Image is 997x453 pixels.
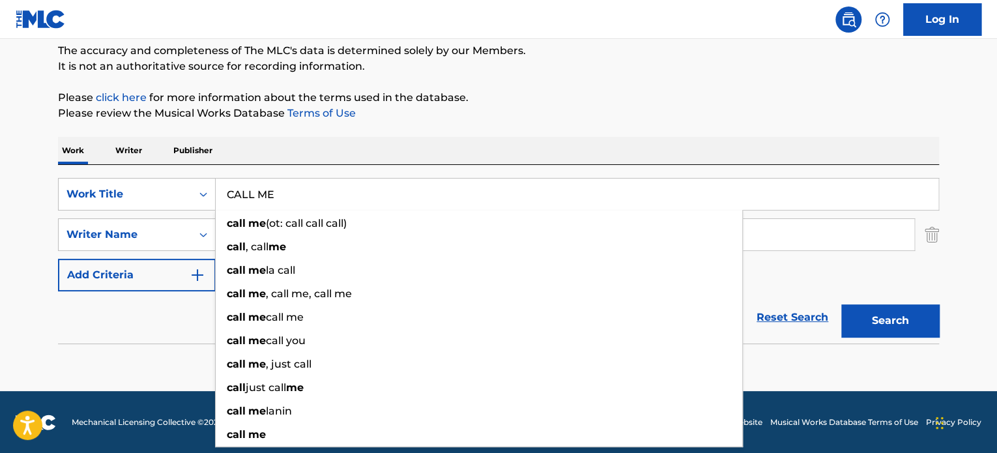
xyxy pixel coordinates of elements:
span: just call [246,381,286,394]
div: Work Title [66,186,184,202]
strong: me [268,241,286,253]
img: 9d2ae6d4665cec9f34b9.svg [190,267,205,283]
span: , call [246,241,268,253]
strong: me [248,311,266,323]
strong: call [227,381,246,394]
strong: me [248,358,266,370]
span: la call [266,264,295,276]
p: Please review the Musical Works Database [58,106,939,121]
strong: me [248,428,266,441]
button: Search [841,304,939,337]
strong: me [248,334,266,347]
span: , just call [266,358,311,370]
strong: me [248,217,266,229]
img: Delete Criterion [925,218,939,251]
strong: me [248,264,266,276]
span: (ot: call call call) [266,217,347,229]
p: Work [58,137,88,164]
span: call me [266,311,304,323]
div: Writer Name [66,227,184,242]
img: search [841,12,856,27]
form: Search Form [58,178,939,343]
div: Help [869,7,895,33]
strong: call [227,264,246,276]
strong: me [286,381,304,394]
strong: call [227,217,246,229]
img: help [874,12,890,27]
iframe: Chat Widget [932,390,997,453]
p: Writer [111,137,146,164]
strong: call [227,428,246,441]
strong: call [227,334,246,347]
a: Log In [903,3,981,36]
strong: call [227,311,246,323]
img: MLC Logo [16,10,66,29]
strong: call [227,358,246,370]
span: Mechanical Licensing Collective © 2025 [72,416,223,428]
strong: me [248,287,266,300]
a: click here [96,91,147,104]
div: Drag [936,403,944,443]
span: call you [266,334,306,347]
strong: call [227,405,246,417]
a: Public Search [835,7,861,33]
strong: call [227,241,246,253]
a: Terms of Use [285,107,356,119]
span: , call me, call me [266,287,352,300]
a: Privacy Policy [926,416,981,428]
img: logo [16,415,56,430]
strong: call [227,287,246,300]
p: It is not an authoritative source for recording information. [58,59,939,74]
p: Publisher [169,137,216,164]
p: Please for more information about the terms used in the database. [58,90,939,106]
span: lanin [266,405,292,417]
strong: me [248,405,266,417]
button: Add Criteria [58,259,216,291]
p: The accuracy and completeness of The MLC's data is determined solely by our Members. [58,43,939,59]
a: Reset Search [750,303,835,332]
a: Musical Works Database Terms of Use [770,416,918,428]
